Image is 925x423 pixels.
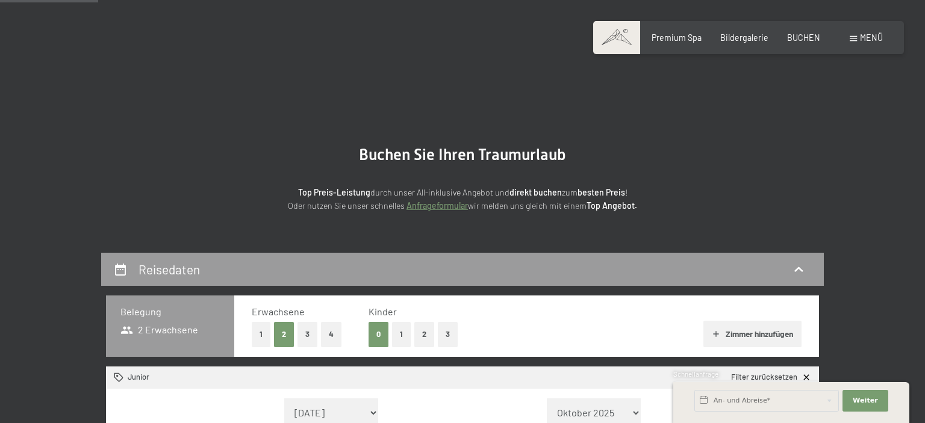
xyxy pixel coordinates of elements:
[703,321,802,347] button: Zimmer hinzufügen
[853,396,878,406] span: Weiter
[297,322,317,347] button: 3
[298,187,370,197] strong: Top Preis-Leistung
[120,323,198,336] span: 2 Erwachsene
[406,200,468,211] a: Anfrageformular
[787,32,820,43] a: BUCHEN
[414,322,434,347] button: 2
[673,370,718,378] span: Schnellanfrage
[369,306,397,317] span: Kinder
[509,187,562,197] strong: direkt buchen
[652,32,702,43] a: Premium Spa
[198,186,727,213] p: durch unser All-inklusive Angebot und zum ! Oder nutzen Sie unser schnelles wir melden uns gleich...
[139,262,200,277] h2: Reisedaten
[842,390,888,412] button: Weiter
[392,322,411,347] button: 1
[252,322,270,347] button: 1
[120,305,220,318] h3: Belegung
[321,322,341,347] button: 4
[114,372,149,383] div: Junior
[587,200,637,211] strong: Top Angebot.
[720,32,768,43] a: Bildergalerie
[274,322,294,347] button: 2
[438,322,458,347] button: 3
[359,146,566,164] span: Buchen Sie Ihren Traumurlaub
[252,306,305,317] span: Erwachsene
[578,187,625,197] strong: besten Preis
[114,372,124,383] svg: Zimmer
[369,322,388,347] button: 0
[860,32,883,43] span: Menü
